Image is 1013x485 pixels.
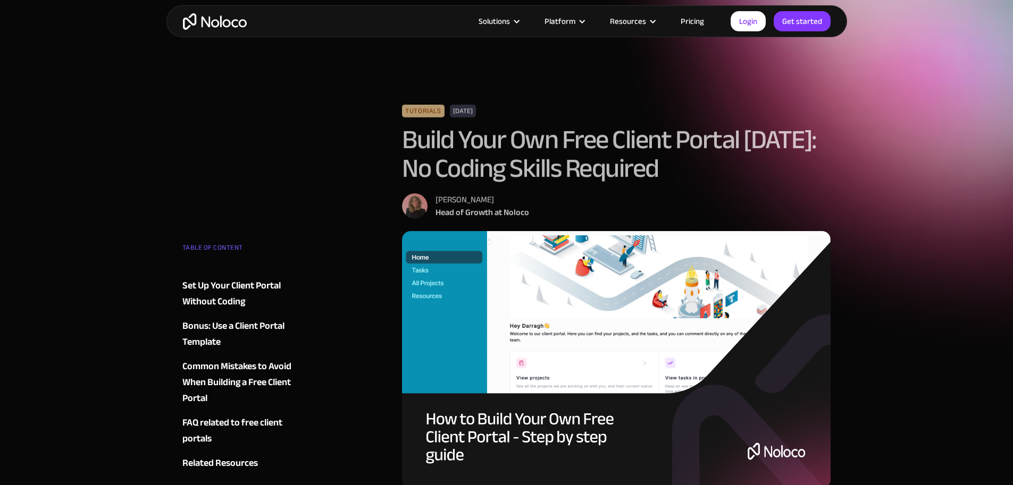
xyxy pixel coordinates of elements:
div: [PERSON_NAME] [436,193,529,206]
div: Resources [597,14,667,28]
div: [DATE] [450,105,476,117]
a: Set Up Your Client Portal Without Coding [182,278,311,310]
div: Related Resources [182,455,258,471]
a: Common Mistakes to Avoid When Building a Free Client Portal [182,359,311,406]
div: TABLE OF CONTENT [182,240,311,261]
a: Login [731,11,766,31]
div: Resources [610,14,646,28]
div: Platform [531,14,597,28]
a: Related Resources [182,455,311,471]
div: Tutorials [402,105,445,117]
a: FAQ related to free client portals [182,415,311,447]
div: Head of Growth at Noloco [436,206,529,219]
div: Solutions [465,14,531,28]
div: Solutions [479,14,510,28]
a: Get started [774,11,831,31]
a: home [183,13,247,30]
a: Pricing [667,14,717,28]
h1: Build Your Own Free Client Portal [DATE]: No Coding Skills Required [402,125,831,183]
a: Bonus: Use a Client Portal Template [182,318,311,350]
div: Platform [545,14,575,28]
